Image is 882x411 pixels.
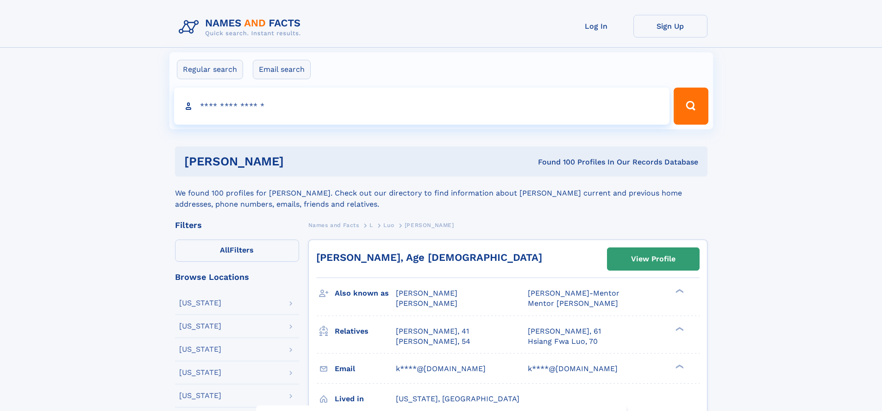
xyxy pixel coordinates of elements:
[316,252,542,263] a: [PERSON_NAME], Age [DEMOGRAPHIC_DATA]
[179,369,221,376] div: [US_STATE]
[335,361,396,377] h3: Email
[175,177,707,210] div: We found 100 profiles for [PERSON_NAME]. Check out our directory to find information about [PERSO...
[631,248,676,270] div: View Profile
[175,240,299,262] label: Filters
[405,222,454,228] span: [PERSON_NAME]
[175,221,299,229] div: Filters
[335,285,396,301] h3: Also known as
[607,248,699,270] a: View Profile
[179,346,221,353] div: [US_STATE]
[396,336,470,347] a: [PERSON_NAME], 54
[528,299,618,308] span: Mentor [PERSON_NAME]
[633,15,707,38] a: Sign Up
[383,219,394,231] a: Luo
[673,288,684,294] div: ❯
[673,326,684,332] div: ❯
[253,60,311,79] label: Email search
[335,323,396,339] h3: Relatives
[308,219,359,231] a: Names and Facts
[184,156,411,167] h1: [PERSON_NAME]
[179,322,221,330] div: [US_STATE]
[528,326,601,336] a: [PERSON_NAME], 61
[396,299,457,308] span: [PERSON_NAME]
[383,222,394,228] span: Luo
[335,391,396,407] h3: Lived in
[174,88,670,125] input: search input
[559,15,633,38] a: Log In
[179,392,221,399] div: [US_STATE]
[220,246,230,254] span: All
[396,394,519,403] span: [US_STATE], [GEOGRAPHIC_DATA]
[175,273,299,281] div: Browse Locations
[396,289,457,297] span: [PERSON_NAME]
[673,363,684,369] div: ❯
[179,299,221,307] div: [US_STATE]
[369,222,373,228] span: L
[369,219,373,231] a: L
[177,60,243,79] label: Regular search
[411,157,698,167] div: Found 100 Profiles In Our Records Database
[528,289,619,297] span: [PERSON_NAME]-Mentor
[175,15,308,40] img: Logo Names and Facts
[528,336,598,347] a: Hsiang Fwa Luo, 70
[674,88,708,125] button: Search Button
[396,326,469,336] a: [PERSON_NAME], 41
